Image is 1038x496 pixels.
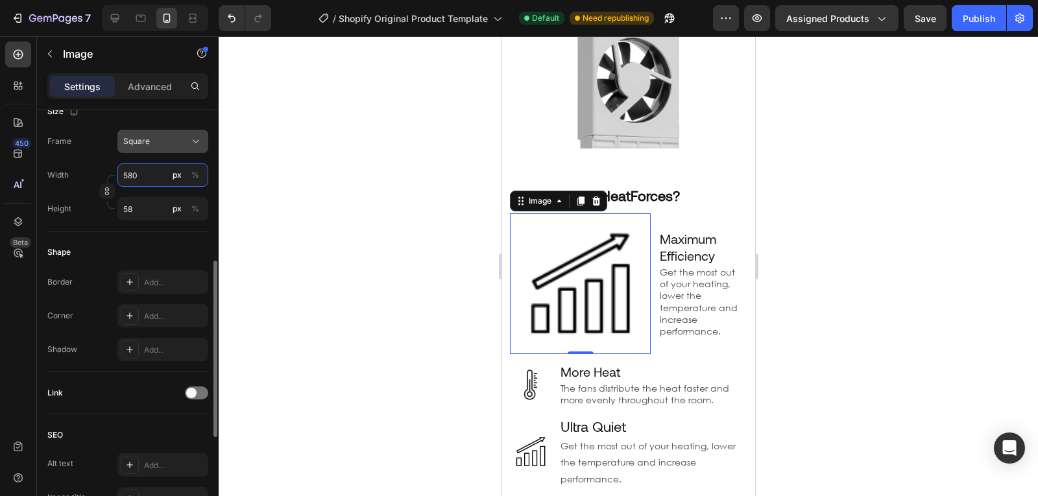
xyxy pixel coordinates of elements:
div: Link [47,387,63,399]
button: Save [904,5,947,31]
span: Default [532,12,559,24]
h2: Rich Text Editor. Editing area: main [57,325,246,345]
input: px% [117,197,208,220]
button: % [169,201,185,217]
div: Add... [144,311,205,322]
div: Alt text [47,458,73,469]
div: Add... [144,344,205,356]
div: px [173,169,182,181]
div: Beta [10,237,31,248]
div: Image [24,159,52,171]
div: 450 [12,138,31,148]
p: More Heat [58,327,245,344]
h2: Maximum Efficiency [156,193,245,229]
div: Undo/Redo [219,5,271,31]
button: % [169,167,185,183]
span: / [333,12,336,25]
button: Publish [952,5,1006,31]
button: Assigned Products [775,5,899,31]
p: Settings [64,80,101,93]
img: image_demo.jpg [8,395,49,436]
p: 7 [85,10,91,26]
div: Shape [47,246,71,258]
span: Square [123,136,150,147]
p: The fans distribute the heat faster and more evenly throughout the room. [58,346,245,370]
div: px [173,203,182,215]
div: Corner [47,310,73,322]
p: Get the most out of your heating, lower the temperature and increase performance. [158,230,244,301]
span: Assigned Products [786,12,869,25]
div: Shadow [47,344,77,355]
p: Image [63,46,173,62]
div: Add... [144,277,205,289]
div: % [191,169,199,181]
span: Shopify Original Product Template [339,12,488,25]
img: image_demo.jpg [8,177,149,318]
p: Get the most out of your heating, lower the temperature and increase performance. [58,401,245,451]
input: px% [117,163,208,187]
div: Size [47,103,82,121]
p: Advanced [128,80,172,93]
div: Open Intercom Messenger [994,432,1025,464]
img: image_demo.jpg [8,328,49,370]
h2: Rich Text Editor. Editing area: main [57,379,246,401]
label: Frame [47,136,71,147]
button: px [187,201,203,217]
div: Add... [144,460,205,471]
span: Need republishing [583,12,649,24]
label: Height [47,203,71,215]
button: Square [117,130,208,153]
iframe: Design area [502,36,755,496]
button: 7 [5,5,97,31]
div: SEO [47,429,63,441]
span: Save [915,13,936,24]
div: Border [47,276,73,288]
div: Publish [963,12,995,25]
button: px [187,167,203,183]
div: % [191,203,199,215]
label: Width [47,169,69,181]
div: Rich Text Editor. Editing area: main [57,345,246,371]
p: Ultra Quiet [58,381,245,399]
strong: Why choose HeatForces? [14,150,178,167]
